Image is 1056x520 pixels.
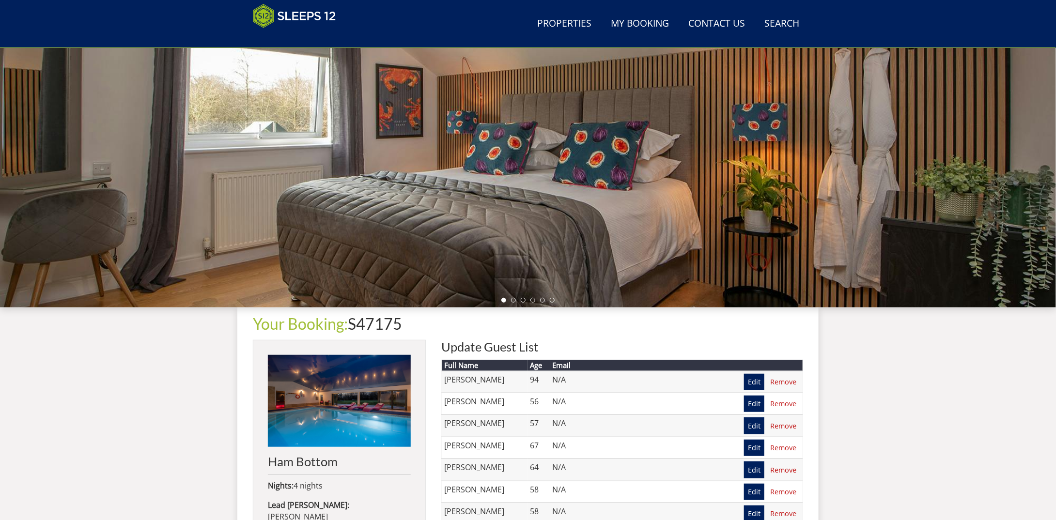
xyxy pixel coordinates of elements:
[550,437,722,459] td: N/A
[766,396,800,412] a: Remove
[528,437,550,459] td: 67
[442,360,528,371] th: Full Name
[442,481,528,503] td: [PERSON_NAME]
[528,459,550,481] td: 64
[766,484,800,500] a: Remove
[744,374,764,390] a: Edit
[268,480,411,491] p: 4 nights
[268,355,411,468] a: Ham Bottom
[528,393,550,415] td: 56
[528,360,550,371] th: Age
[607,13,673,35] a: My Booking
[268,500,349,510] strong: Lead [PERSON_NAME]:
[268,480,294,491] strong: Nights:
[442,459,528,481] td: [PERSON_NAME]
[441,340,803,353] h2: Update Guest List
[744,461,764,478] a: Edit
[744,440,764,456] a: Edit
[528,481,550,503] td: 58
[442,437,528,459] td: [PERSON_NAME]
[253,4,336,28] img: Sleeps 12
[528,415,550,437] td: 57
[550,360,722,371] th: Email
[268,355,411,447] img: An image of 'Ham Bottom'
[550,481,722,503] td: N/A
[761,13,803,35] a: Search
[766,440,800,456] a: Remove
[550,459,722,481] td: N/A
[744,396,764,412] a: Edit
[744,484,764,500] a: Edit
[248,34,350,42] iframe: Customer reviews powered by Trustpilot
[550,371,722,393] td: N/A
[442,393,528,415] td: [PERSON_NAME]
[766,417,800,434] a: Remove
[528,371,550,393] td: 94
[253,315,803,332] h1: S47175
[442,371,528,393] td: [PERSON_NAME]
[684,13,749,35] a: Contact Us
[253,314,348,333] a: Your Booking:
[550,415,722,437] td: N/A
[533,13,595,35] a: Properties
[744,417,764,434] a: Edit
[550,393,722,415] td: N/A
[442,415,528,437] td: [PERSON_NAME]
[766,374,800,390] a: Remove
[268,455,411,468] h2: Ham Bottom
[766,461,800,478] a: Remove
[866,174,1056,520] iframe: LiveChat chat widget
